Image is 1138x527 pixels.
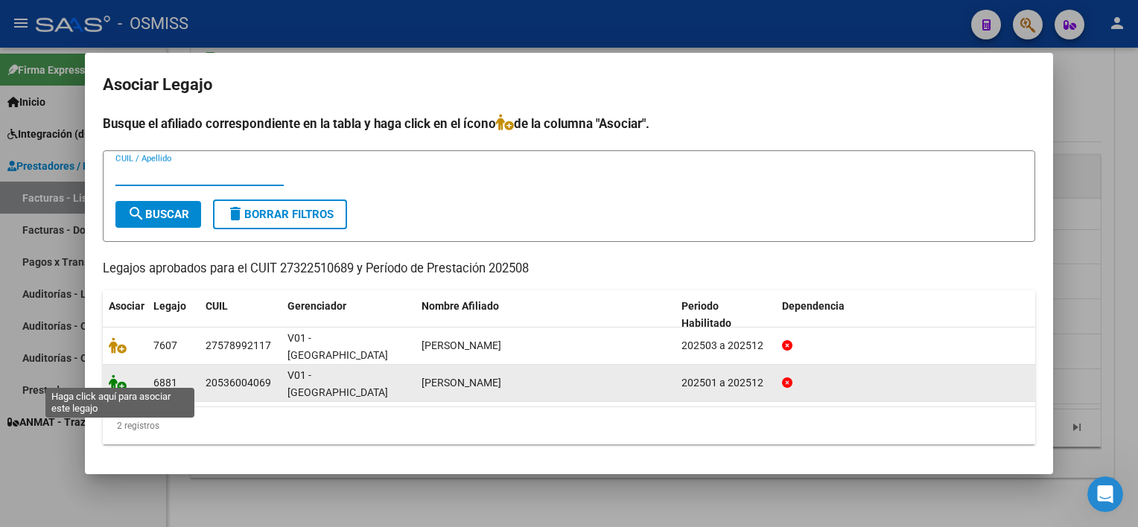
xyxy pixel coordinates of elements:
[200,290,282,339] datatable-header-cell: CUIL
[206,337,271,354] div: 27578992117
[287,369,388,398] span: V01 - [GEOGRAPHIC_DATA]
[287,300,346,312] span: Gerenciador
[226,208,334,221] span: Borrar Filtros
[103,260,1035,278] p: Legajos aprobados para el CUIT 27322510689 y Período de Prestación 202508
[127,205,145,223] mat-icon: search
[287,332,388,361] span: V01 - [GEOGRAPHIC_DATA]
[213,199,347,229] button: Borrar Filtros
[103,290,147,339] datatable-header-cell: Asociar
[676,290,776,339] datatable-header-cell: Periodo Habilitado
[681,300,731,329] span: Periodo Habilitado
[115,201,201,228] button: Buscar
[103,407,1035,444] div: 2 registros
[681,374,770,392] div: 202501 a 202512
[103,71,1035,99] h2: Asociar Legajo
[226,205,244,223] mat-icon: delete
[422,377,501,389] span: MATIAUDA IRALA FRANCO
[109,300,144,312] span: Asociar
[422,300,499,312] span: Nombre Afiliado
[147,290,200,339] datatable-header-cell: Legajo
[681,337,770,354] div: 202503 a 202512
[782,300,845,312] span: Dependencia
[422,339,501,351] span: MORENO FLORES MARTINA
[206,300,228,312] span: CUIL
[127,208,189,221] span: Buscar
[1087,476,1123,512] iframe: Intercom live chat
[153,339,177,351] span: 7607
[103,114,1035,133] h4: Busque el afiliado correspondiente en la tabla y haga click en el ícono de la columna "Asociar".
[776,290,1036,339] datatable-header-cell: Dependencia
[153,300,186,312] span: Legajo
[416,290,676,339] datatable-header-cell: Nombre Afiliado
[206,374,271,392] div: 20536004069
[153,377,177,389] span: 6881
[282,290,416,339] datatable-header-cell: Gerenciador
